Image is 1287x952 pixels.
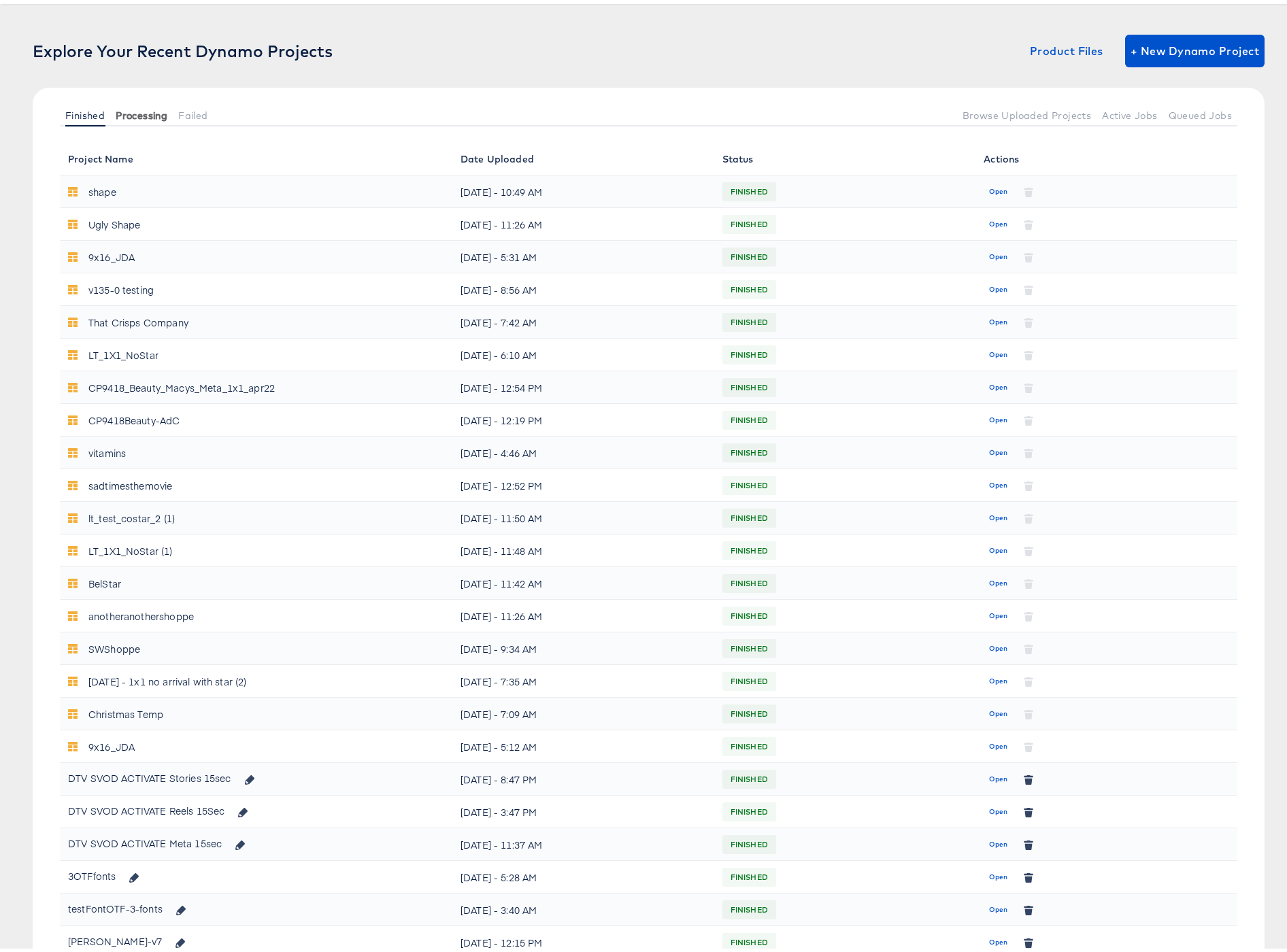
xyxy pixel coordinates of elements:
div: [DATE] - 3:47 PM [461,797,706,819]
span: Open [989,769,1007,781]
span: Open [989,214,1007,226]
span: FINISHED [722,438,776,460]
span: FINISHED [722,503,776,525]
div: LT_1X1_NoStar [88,340,158,362]
div: BelStar [88,568,121,590]
span: Open [989,312,1007,324]
div: Ugly Shape [88,209,141,231]
span: Open [989,639,1007,651]
div: [DATE] - 5:12 AM [461,732,706,753]
button: Open [984,209,1013,231]
div: 9x16_JDA [88,242,135,264]
div: CP9418_Beauty_Macys_Meta_1x1_apr22 [88,373,275,394]
button: Open [984,340,1013,362]
button: Open [984,830,1013,851]
button: Open [984,928,1013,949]
button: Open [984,405,1013,427]
button: Open [984,699,1013,721]
div: SWShoppe [88,634,140,656]
span: FINISHED [722,732,776,753]
button: Open [984,634,1013,656]
span: Open [989,606,1007,618]
span: FINISHED [722,699,776,721]
div: Explore Your Recent Dynamo Projects [33,37,333,56]
div: [DATE] - 8:47 PM [461,764,706,786]
span: Open [989,834,1007,847]
div: [DATE] - 7:09 AM [461,699,706,721]
button: Open [984,275,1013,296]
span: FINISHED [722,405,776,427]
span: FINISHED [722,373,776,394]
span: Browse Uploaded Projects [963,106,1092,117]
span: FINISHED [722,307,776,329]
span: FINISHED [722,568,776,590]
div: [DATE] - 8:56 AM [461,275,706,296]
button: Open [984,764,1013,786]
span: Open [989,182,1007,194]
div: Christmas Temp [88,699,163,721]
button: Open [984,797,1013,819]
span: Open [989,736,1007,749]
span: FINISHED [722,895,776,917]
button: Open [984,862,1013,884]
button: Open [984,307,1013,329]
div: That Crisps Company [88,307,188,329]
div: sadtimesthemovie [88,471,172,492]
div: [DATE] - 10:49 AM [461,177,706,199]
span: FINISHED [722,928,776,949]
div: 9x16_JDA [88,732,135,753]
span: FINISHED [722,275,776,296]
button: Open [984,503,1013,525]
span: Open [989,377,1007,390]
div: testFontOTF-3-fonts [68,894,194,917]
button: Open [984,732,1013,753]
button: Open [984,568,1013,590]
div: [DATE] - 11:37 AM [461,830,706,851]
span: FINISHED [722,764,776,786]
button: + New Dynamo Project [1125,31,1265,63]
span: FINISHED [722,340,776,362]
button: Open [984,438,1013,460]
span: Open [989,900,1007,912]
span: FINISHED [722,536,776,558]
span: FINISHED [722,209,776,231]
th: Date Uploaded [452,139,714,171]
span: FINISHED [722,601,776,623]
span: Failed [178,106,207,117]
div: [DATE] - 12:54 PM [461,373,706,394]
span: FINISHED [722,830,776,851]
div: 3OTFfonts [68,861,148,884]
th: Status [714,139,976,171]
span: Open [989,279,1007,292]
th: Project Name [60,139,452,171]
span: Processing [116,106,167,117]
span: Open [989,867,1007,879]
div: [DATE] - 12:19 PM [461,405,706,427]
div: [DATE] - 11:50 AM [461,503,706,525]
button: Open [984,242,1013,264]
span: Open [989,704,1007,716]
span: Open [989,932,1007,945]
span: + New Dynamo Project [1131,37,1259,56]
div: anotheranothershoppe [88,601,194,623]
div: [DATE] - 5:31 AM [461,242,706,264]
span: FINISHED [722,177,776,199]
div: [DATE] - 5:28 AM [461,862,706,884]
span: FINISHED [722,242,776,264]
div: CP9418Beauty-AdC [88,405,180,427]
span: Open [989,247,1007,259]
div: DTV SVOD ACTIVATE Stories 15sec [68,763,263,786]
span: Open [989,345,1007,357]
div: [DATE] - 1x1 no arrival with star (2) [88,666,247,688]
div: lt_test_costar_2 (1) [88,503,175,525]
span: Open [989,802,1007,814]
div: [DATE] - 4:46 AM [461,438,706,460]
div: [DATE] - 12:15 PM [461,928,706,949]
th: Actions [975,139,1237,171]
div: [DATE] - 7:35 AM [461,666,706,688]
button: Open [984,895,1013,917]
span: Finished [65,106,105,117]
span: Open [989,475,1007,488]
span: FINISHED [722,797,776,819]
div: [DATE] - 12:52 PM [461,471,706,492]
